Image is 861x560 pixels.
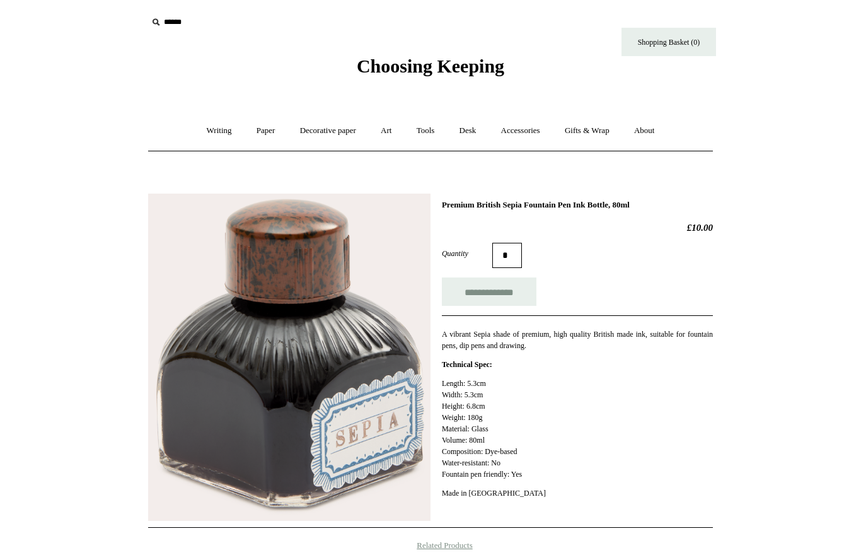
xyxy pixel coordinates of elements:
[442,248,492,259] label: Quantity
[357,66,504,74] a: Choosing Keeping
[442,378,713,480] p: Length: 5.3cm Width: 5.3cm Height: 6.8cm Weight: 180g Material: Glass Volume: 80ml Composition: D...
[442,360,492,369] strong: Technical Spec:
[553,114,621,148] a: Gifts & Wrap
[442,329,713,351] p: A vibrant Sepia shade of premium, high quality British made ink, suitable for fountain pens, dip ...
[442,487,713,499] p: Made in [GEOGRAPHIC_DATA]
[442,200,713,210] h1: Premium British Sepia Fountain Pen Ink Bottle, 80ml
[245,114,287,148] a: Paper
[195,114,243,148] a: Writing
[369,114,403,148] a: Art
[623,114,666,148] a: About
[405,114,446,148] a: Tools
[148,194,430,522] img: Premium British Sepia Fountain Pen Ink Bottle, 80ml
[621,28,716,56] a: Shopping Basket (0)
[115,540,746,551] h4: Related Products
[357,55,504,76] span: Choosing Keeping
[448,114,488,148] a: Desk
[490,114,552,148] a: Accessories
[442,222,713,233] h2: £10.00
[289,114,367,148] a: Decorative paper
